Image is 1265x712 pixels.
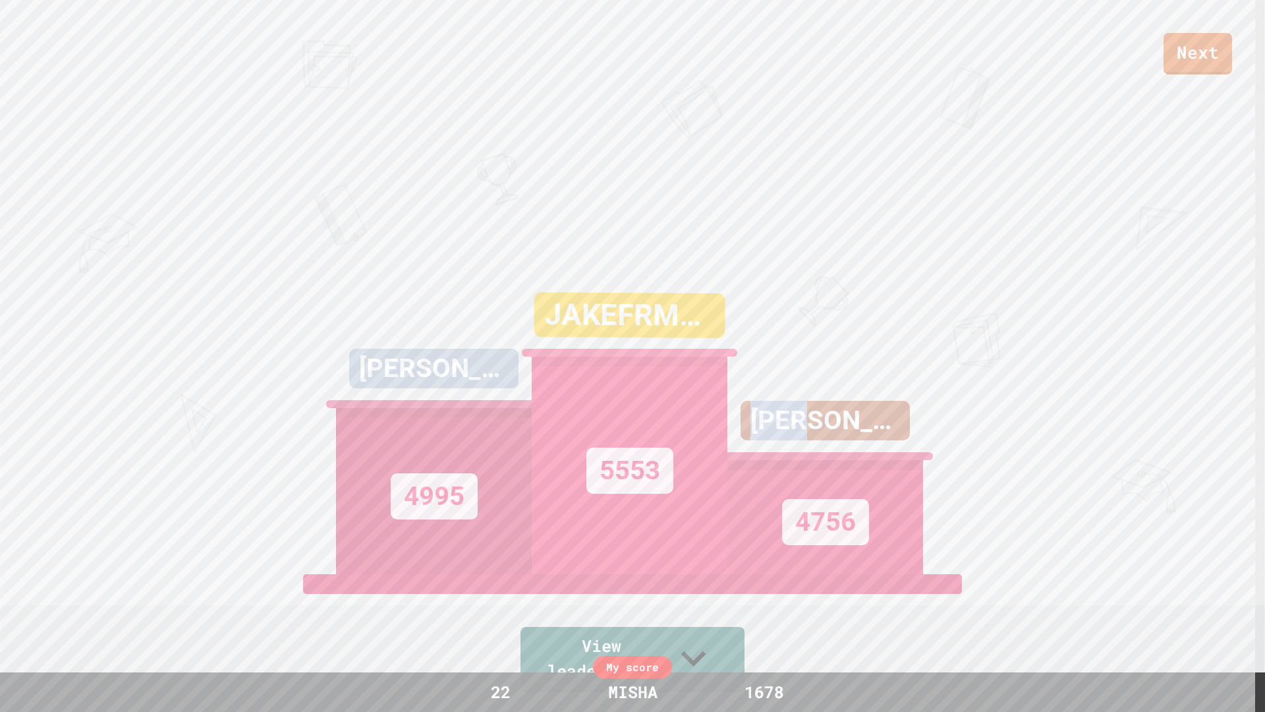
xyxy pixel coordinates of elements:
div: 1678 [715,680,814,705]
a: Next [1164,33,1232,74]
div: [PERSON_NAME] [741,401,910,440]
div: 22 [451,680,550,705]
div: MISHA [595,680,671,705]
div: 4995 [391,473,478,519]
div: My score [593,656,672,678]
div: JAKEFRMST8FRM [534,292,725,338]
div: 4756 [782,499,869,545]
a: View leaderboard [520,627,745,692]
div: 5553 [586,448,673,494]
div: [PERSON_NAME] [349,349,519,388]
